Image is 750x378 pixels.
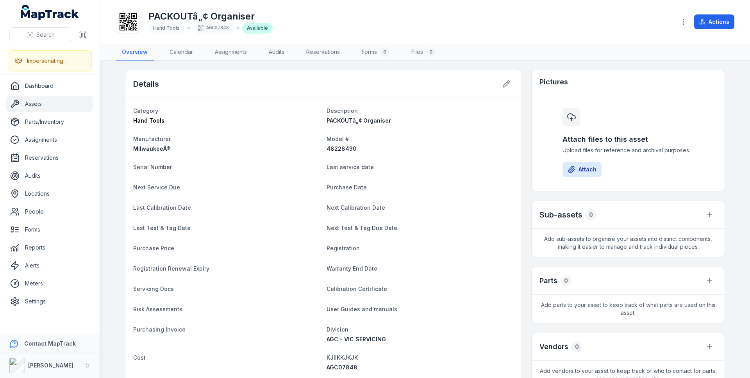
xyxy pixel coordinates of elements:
[327,326,348,333] span: Division
[6,78,93,94] a: Dashboard
[133,265,209,272] span: Registration Renewal Expiry
[242,23,273,34] div: Available
[209,44,253,61] a: Assignments
[6,96,93,112] a: Assets
[133,145,170,152] span: MilwaukeeÂ®
[133,354,146,361] span: Cost
[21,5,79,20] a: MapTrack
[6,222,93,237] a: Forms
[133,245,174,251] span: Purchase Price
[327,364,357,371] span: AGC07848
[562,162,602,177] button: Attach
[300,44,346,61] a: Reservations
[532,295,725,323] span: Add parts to your asset to keep track of what parts are used on this asset.
[133,285,174,292] span: Servicing Docs
[539,275,557,286] h3: Parts
[327,145,357,152] span: 48228430
[380,47,389,57] div: 0
[327,306,397,312] span: User Guides and manuals
[532,229,725,257] span: Add sub-assets to organise your assets into distinct components, making it easier to manage and t...
[6,114,93,130] a: Parts/Inventory
[327,336,386,342] span: AGC - VIC SERVICING
[36,31,55,39] span: Search
[6,186,93,201] a: Locations
[153,25,180,31] span: Hand Tools
[426,47,436,57] div: 0
[6,132,93,148] a: Assignments
[148,10,273,23] h1: PACKOUTâ„¢ Organiser
[133,78,159,89] h2: Details
[6,168,93,184] a: Audits
[133,184,180,191] span: Next Service Due
[405,44,442,61] a: Files0
[327,245,360,251] span: Registration
[327,285,387,292] span: Calibration Certificate
[694,14,734,29] button: Actions
[327,204,385,211] span: Next Calibration Date
[133,204,191,211] span: Last Calibration Date
[133,164,172,170] span: Serial Number
[327,164,374,170] span: Last service date
[133,117,164,124] span: Hand Tools
[327,136,349,142] span: Model #
[327,107,358,114] span: Description
[6,276,93,291] a: Meters
[193,23,234,34] div: AGC07848
[327,354,358,361] span: KJIIKKJKJK
[6,294,93,309] a: Settings
[539,77,568,87] h3: Pictures
[327,184,367,191] span: Purchase Date
[539,341,568,352] h3: Vendors
[262,44,291,61] a: Audits
[355,44,396,61] a: Forms0
[9,27,72,42] button: Search
[27,57,67,65] div: Impersonating...
[327,117,391,124] span: PACKOUTâ„¢ Organiser
[562,134,694,145] h3: Attach files to this asset
[133,225,191,231] span: Last Test & Tag Date
[327,265,377,272] span: Warranty End Date
[133,326,186,333] span: Purchasing Invoice
[586,209,596,220] div: 0
[116,44,154,61] a: Overview
[163,44,199,61] a: Calendar
[561,275,571,286] div: 0
[133,306,182,312] span: Risk Assessments
[327,225,397,231] span: Next Test & Tag Due Date
[571,341,582,352] div: 0
[24,340,76,347] strong: Contact MapTrack
[562,146,694,154] span: Upload files for reference and archival purposes.
[6,258,93,273] a: Alerts
[6,240,93,255] a: Reports
[539,209,582,220] h2: Sub-assets
[133,136,171,142] span: Manufacturer
[6,150,93,166] a: Reservations
[6,204,93,219] a: People
[133,107,158,114] span: Category
[28,362,73,369] strong: [PERSON_NAME]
